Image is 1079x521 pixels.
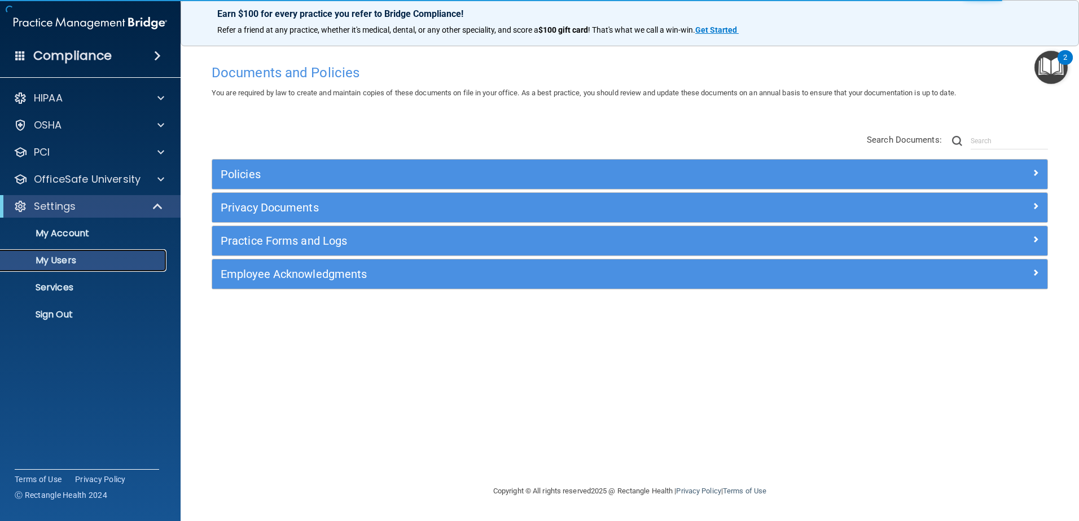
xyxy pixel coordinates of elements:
p: Earn $100 for every practice you refer to Bridge Compliance! [217,8,1042,19]
img: PMB logo [14,12,167,34]
a: Privacy Policy [676,487,721,495]
a: Terms of Use [723,487,766,495]
p: Sign Out [7,309,161,320]
a: Practice Forms and Logs [221,232,1039,250]
p: Settings [34,200,76,213]
p: My Users [7,255,161,266]
a: Employee Acknowledgments [221,265,1039,283]
h5: Practice Forms and Logs [221,235,830,247]
p: OfficeSafe University [34,173,141,186]
a: HIPAA [14,91,164,105]
h4: Compliance [33,48,112,64]
h5: Privacy Documents [221,201,830,214]
strong: $100 gift card [538,25,588,34]
a: Terms of Use [15,474,62,485]
a: Settings [14,200,164,213]
strong: Get Started [695,25,737,34]
a: Privacy Documents [221,198,1039,217]
input: Search [971,133,1048,149]
p: OSHA [34,118,62,132]
p: Services [7,282,161,293]
div: Copyright © All rights reserved 2025 @ Rectangle Health | | [424,473,836,509]
a: OfficeSafe University [14,173,164,186]
span: Ⓒ Rectangle Health 2024 [15,489,107,501]
h5: Employee Acknowledgments [221,268,830,280]
p: PCI [34,145,50,159]
span: Refer a friend at any practice, whether it's medical, dental, or any other speciality, and score a [217,25,538,34]
h4: Documents and Policies [212,65,1048,80]
span: You are required by law to create and maintain copies of these documents on file in your office. ... [212,89,956,97]
p: My Account [7,228,161,239]
a: PCI [14,145,164,159]
a: Privacy Policy [75,474,126,485]
h5: Policies [221,168,830,180]
p: HIPAA [34,91,63,105]
a: Policies [221,165,1039,183]
div: 2 [1063,58,1067,72]
span: ! That's what we call a win-win. [588,25,695,34]
a: Get Started [695,25,739,34]
button: Open Resource Center, 2 new notifications [1034,51,1068,84]
span: Search Documents: [867,135,942,145]
img: ic-search.3b580494.png [952,136,962,146]
a: OSHA [14,118,164,132]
